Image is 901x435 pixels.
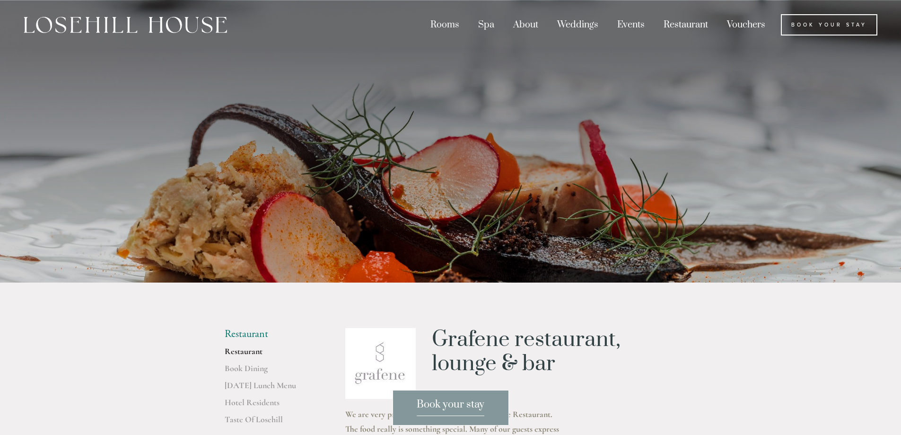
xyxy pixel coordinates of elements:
h1: Grafene restaurant, lounge & bar [432,328,676,376]
div: Events [609,14,653,36]
div: About [505,14,547,36]
a: Book your stay [393,390,509,426]
a: Vouchers [718,14,774,36]
div: Weddings [549,14,607,36]
div: Spa [470,14,503,36]
div: Rooms [422,14,468,36]
a: [DATE] Lunch Menu [225,380,315,397]
a: Book Your Stay [781,14,877,36]
div: Restaurant [655,14,717,36]
span: Book your stay [417,398,484,416]
li: Restaurant [225,328,315,340]
a: Book Dining [225,363,315,380]
img: grafene.jpg [345,328,416,399]
a: Restaurant [225,346,315,363]
img: Losehill House [24,17,227,33]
